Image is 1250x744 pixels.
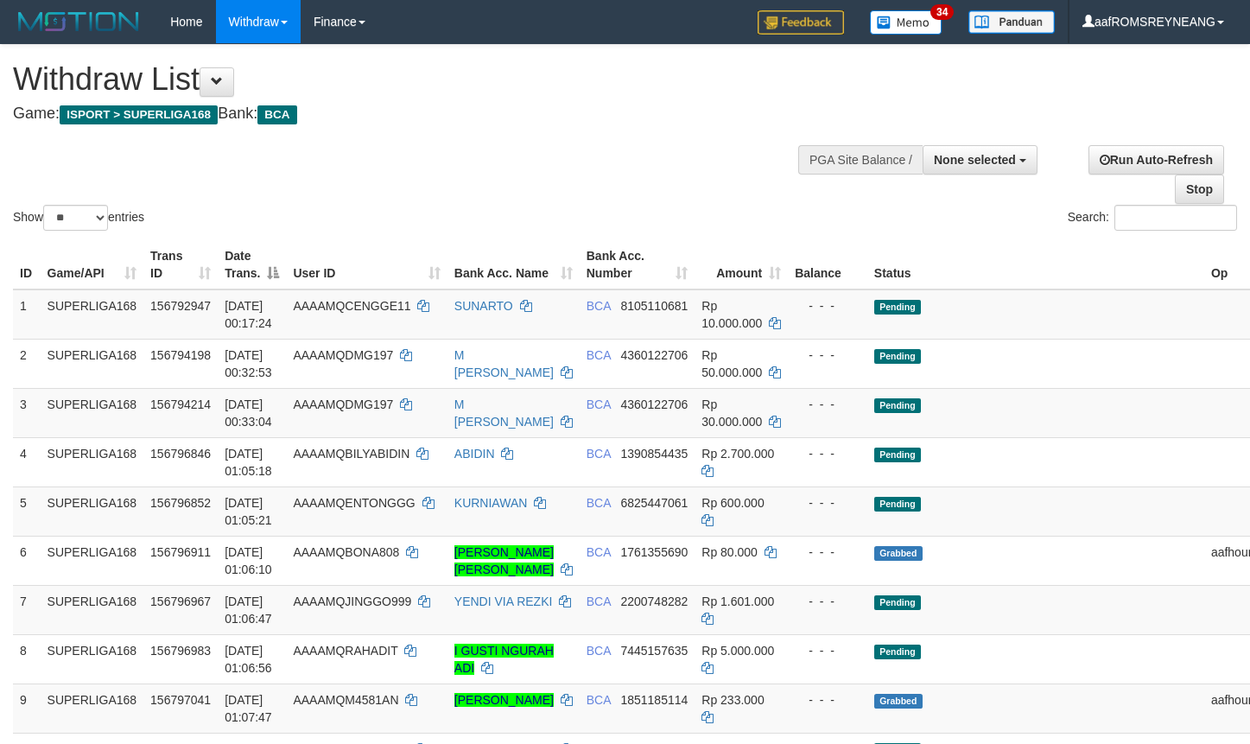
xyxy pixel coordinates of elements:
span: Copy 1390854435 to clipboard [620,447,688,461]
th: Bank Acc. Name: activate to sort column ascending [447,240,580,289]
span: Copy 2200748282 to clipboard [620,595,688,608]
img: panduan.png [968,10,1055,34]
td: SUPERLIGA168 [41,634,144,684]
span: None selected [934,153,1016,167]
div: - - - [795,396,860,413]
td: SUPERLIGA168 [41,486,144,536]
span: 156794198 [150,348,211,362]
span: Copy 6825447061 to clipboard [620,496,688,510]
span: Pending [874,398,921,413]
span: ISPORT > SUPERLIGA168 [60,105,218,124]
th: Trans ID: activate to sort column ascending [143,240,218,289]
span: Rp 600.000 [701,496,764,510]
span: BCA [587,545,611,559]
span: 156796911 [150,545,211,559]
th: ID [13,240,41,289]
td: 4 [13,437,41,486]
span: Rp 50.000.000 [701,348,762,379]
span: [DATE] 01:07:47 [225,693,272,724]
span: Copy 1851185114 to clipboard [620,693,688,707]
img: MOTION_logo.png [13,9,144,35]
span: [DATE] 01:06:10 [225,545,272,576]
td: SUPERLIGA168 [41,536,144,585]
td: 2 [13,339,41,388]
span: Copy 4360122706 to clipboard [620,348,688,362]
span: Rp 2.700.000 [701,447,774,461]
a: [PERSON_NAME] [454,693,554,707]
span: AAAAMQDMG197 [293,397,393,411]
th: Bank Acc. Number: activate to sort column ascending [580,240,695,289]
span: BCA [587,693,611,707]
div: - - - [795,642,860,659]
span: BCA [587,447,611,461]
label: Search: [1068,205,1237,231]
span: Pending [874,645,921,659]
span: 156796983 [150,644,211,658]
span: Pending [874,595,921,610]
span: AAAAMQDMG197 [293,348,393,362]
td: 3 [13,388,41,437]
span: Rp 1.601.000 [701,595,774,608]
span: 156794214 [150,397,211,411]
td: SUPERLIGA168 [41,437,144,486]
span: BCA [257,105,296,124]
td: SUPERLIGA168 [41,339,144,388]
span: [DATE] 00:33:04 [225,397,272,429]
span: [DATE] 01:05:18 [225,447,272,478]
span: BCA [587,348,611,362]
span: Pending [874,300,921,315]
span: AAAAMQRAHADIT [293,644,397,658]
label: Show entries [13,205,144,231]
select: Showentries [43,205,108,231]
a: Stop [1175,175,1224,204]
th: Game/API: activate to sort column ascending [41,240,144,289]
td: SUPERLIGA168 [41,585,144,634]
div: - - - [795,347,860,364]
span: Copy 4360122706 to clipboard [620,397,688,411]
div: - - - [795,593,860,610]
span: AAAAMQCENGGE11 [293,299,410,313]
a: M [PERSON_NAME] [454,348,554,379]
td: 7 [13,585,41,634]
div: - - - [795,494,860,512]
span: AAAAMQJINGGO999 [293,595,411,608]
td: 1 [13,289,41,340]
span: 156796846 [150,447,211,461]
span: 34 [930,4,954,20]
div: - - - [795,445,860,462]
a: SUNARTO [454,299,513,313]
a: M [PERSON_NAME] [454,397,554,429]
span: Grabbed [874,694,923,709]
span: BCA [587,644,611,658]
span: AAAAMQBILYABIDIN [293,447,409,461]
span: 156796852 [150,496,211,510]
div: - - - [795,544,860,561]
span: AAAAMQENTONGGG [293,496,415,510]
span: Rp 10.000.000 [701,299,762,330]
td: 9 [13,684,41,733]
td: 6 [13,536,41,585]
span: [DATE] 01:05:21 [225,496,272,527]
span: [DATE] 00:17:24 [225,299,272,330]
th: Status [867,240,1204,289]
span: Copy 7445157635 to clipboard [620,644,688,658]
img: Feedback.jpg [758,10,844,35]
span: Pending [874,448,921,462]
a: KURNIAWAN [454,496,528,510]
span: Pending [874,497,921,512]
span: Rp 80.000 [701,545,758,559]
span: 156797041 [150,693,211,707]
span: BCA [587,299,611,313]
td: 8 [13,634,41,684]
span: BCA [587,496,611,510]
td: 5 [13,486,41,536]
span: Grabbed [874,546,923,561]
div: - - - [795,691,860,709]
span: AAAAMQM4581AN [293,693,398,707]
a: ABIDIN [454,447,495,461]
span: Rp 233.000 [701,693,764,707]
td: SUPERLIGA168 [41,388,144,437]
th: Date Trans.: activate to sort column descending [218,240,286,289]
h4: Game: Bank: [13,105,816,123]
th: Amount: activate to sort column ascending [695,240,788,289]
